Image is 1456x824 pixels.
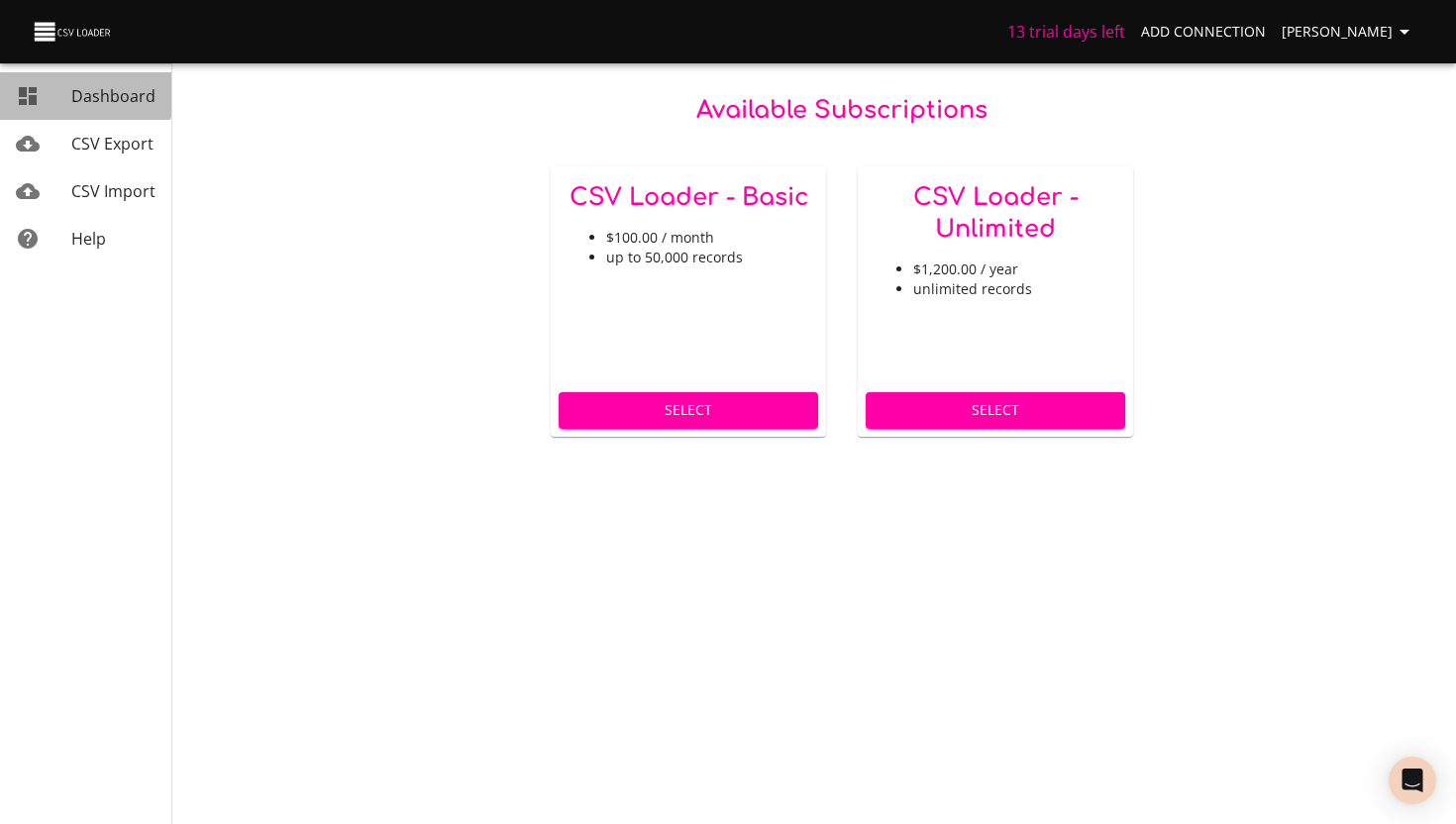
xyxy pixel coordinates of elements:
[71,85,156,107] span: Dashboard
[1282,20,1416,45] span: [PERSON_NAME]
[913,259,1117,279] li: $1,200.00 / year
[574,398,802,423] span: Select
[1274,14,1424,51] button: [PERSON_NAME]
[1007,18,1125,46] h6: 13 trial days left
[913,279,1117,299] li: unlimited records
[71,228,106,250] span: Help
[1389,757,1436,804] div: Open Intercom Messenger
[1133,14,1274,51] a: Add Connection
[559,392,818,429] button: Select
[71,133,154,154] span: CSV Export
[874,182,1117,246] h5: CSV Loader - Unlimited
[551,95,1133,127] h5: Available Subscriptions
[567,182,810,214] h5: CSV Loader - Basic
[1141,20,1266,45] span: Add Connection
[606,248,810,267] li: up to 50,000 records
[606,228,810,248] li: $100.00 / month
[882,398,1109,423] span: Select
[71,180,156,202] span: CSV Import
[866,392,1125,429] button: Select
[32,18,115,46] img: CSV Loader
